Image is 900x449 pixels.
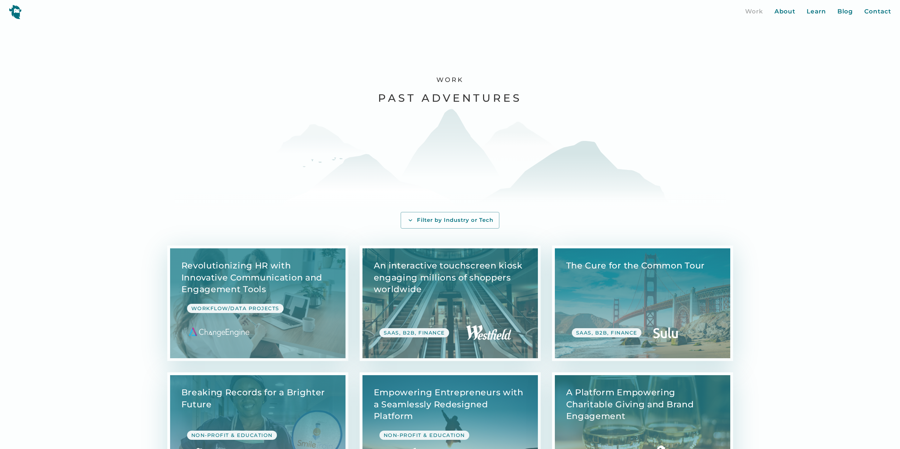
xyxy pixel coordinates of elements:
h1: Work [436,76,464,84]
a: View Case Study [555,248,730,358]
a: View Case Study [362,248,538,358]
a: Learn [807,7,826,16]
a: Filter by Industry or Tech [401,212,499,229]
a: View Case Study [170,248,346,358]
a: Blog [837,7,853,16]
div: Filter by Industry or Tech [417,217,493,224]
a: Contact [864,7,891,16]
a: Work [745,7,763,16]
a: About [774,7,796,16]
h2: Past Adventures [378,91,522,105]
img: yeti logo icon [9,5,22,19]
